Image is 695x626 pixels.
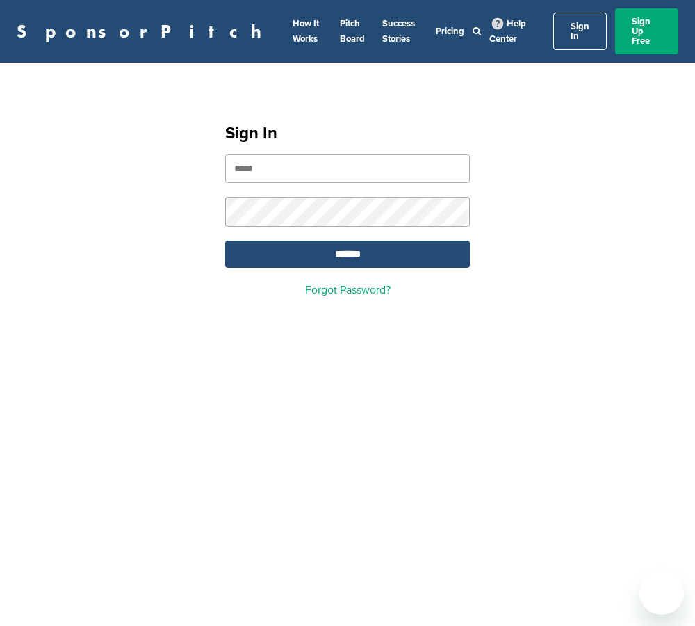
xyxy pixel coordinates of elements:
a: Sign In [553,13,607,50]
a: Pricing [436,26,464,37]
a: How It Works [293,18,319,45]
a: SponsorPitch [17,22,270,40]
h1: Sign In [225,121,470,146]
a: Success Stories [382,18,415,45]
a: Sign Up Free [615,8,678,54]
iframe: Button to launch messaging window [639,570,684,615]
a: Forgot Password? [305,283,391,297]
a: Pitch Board [340,18,365,45]
a: Help Center [489,15,526,47]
